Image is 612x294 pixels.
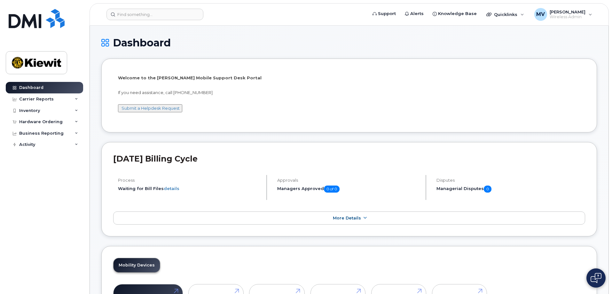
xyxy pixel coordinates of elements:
[122,106,180,111] a: Submit a Helpdesk Request
[118,90,580,96] p: If you need assistance, call [PHONE_NUMBER]
[436,186,585,193] h5: Managerial Disputes
[484,186,491,193] span: 0
[114,258,160,272] a: Mobility Devices
[277,178,420,183] h4: Approvals
[118,186,261,192] li: Waiting for Bill Files
[101,37,597,48] h1: Dashboard
[118,104,182,112] button: Submit a Helpdesk Request
[333,216,361,220] span: More Details
[113,154,585,163] h2: [DATE] Billing Cycle
[164,186,179,191] a: details
[277,186,420,193] h5: Managers Approved
[118,75,580,81] p: Welcome to the [PERSON_NAME] Mobile Support Desk Portal
[324,186,340,193] span: 0 of 0
[591,273,601,283] img: Open chat
[436,178,585,183] h4: Disputes
[118,178,261,183] h4: Process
